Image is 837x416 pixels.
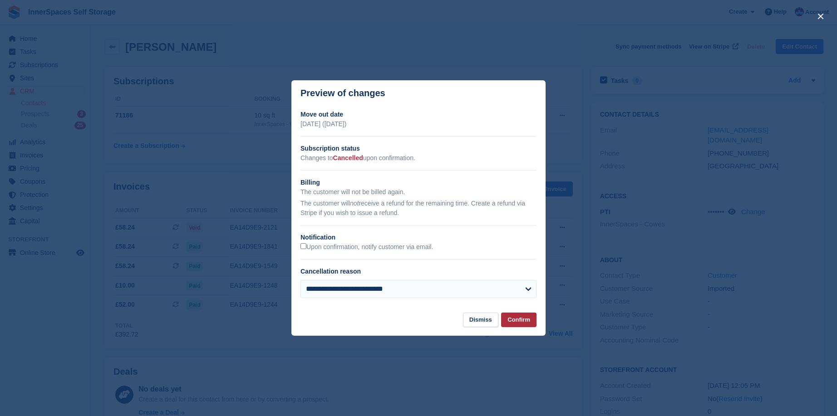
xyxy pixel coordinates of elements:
span: Cancelled [333,154,363,162]
em: not [350,200,359,207]
label: Cancellation reason [300,268,361,275]
p: Changes to upon confirmation. [300,153,537,163]
h2: Billing [300,178,537,187]
button: Dismiss [463,313,498,328]
p: The customer will not be billed again. [300,187,537,197]
label: Upon confirmation, notify customer via email. [300,243,433,251]
p: Preview of changes [300,88,385,98]
input: Upon confirmation, notify customer via email. [300,243,306,249]
h2: Subscription status [300,144,537,153]
button: close [813,9,828,24]
p: [DATE] ([DATE]) [300,119,537,129]
h2: Move out date [300,110,537,119]
button: Confirm [501,313,537,328]
p: The customer will receive a refund for the remaining time. Create a refund via Stripe if you wish... [300,199,537,218]
h2: Notification [300,233,537,242]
